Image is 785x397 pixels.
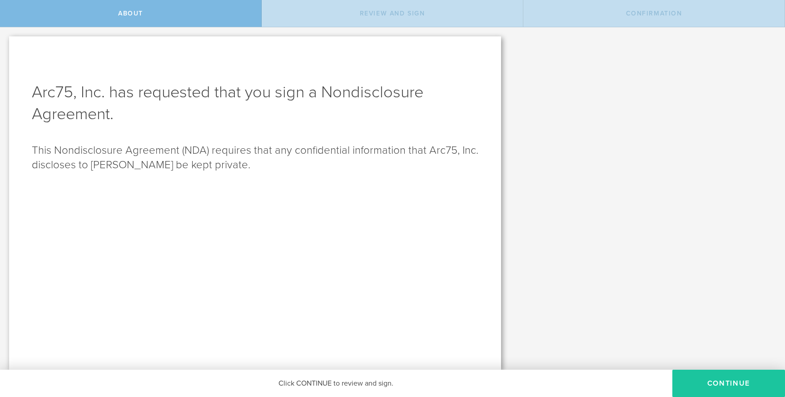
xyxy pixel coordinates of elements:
h1: Arc75, Inc. has requested that you sign a Nondisclosure Agreement . [32,81,478,125]
p: This Nondisclosure Agreement (NDA) requires that any confidential information that Arc75, Inc. di... [32,143,478,172]
span: About [118,10,143,17]
button: Continue [672,370,785,397]
span: Review and sign [360,10,425,17]
span: Confirmation [626,10,682,17]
